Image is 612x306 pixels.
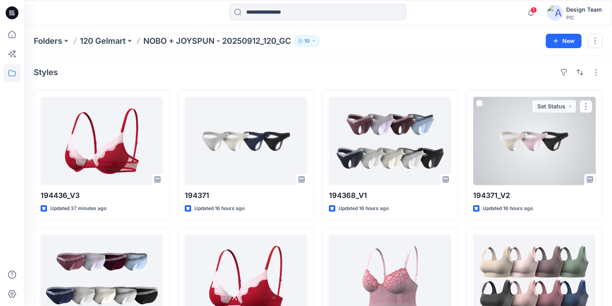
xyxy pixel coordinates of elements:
[547,5,563,21] img: avatar
[50,204,106,213] p: Updated 37 minutes ago
[566,14,602,20] div: PIC
[329,190,451,201] p: 194368_V1
[294,35,320,47] button: 10
[473,97,596,185] a: 194371_V2
[185,97,307,185] a: 194371
[80,35,126,47] a: 120 Gelmart
[546,34,581,48] button: New
[34,67,58,77] h4: Styles
[185,190,307,201] p: 194371
[530,7,537,13] span: 1
[473,190,596,201] p: 194371_V2
[329,97,451,185] a: 194368_V1
[41,190,163,201] p: 194436_V3
[339,204,389,213] p: Updated 16 hours ago
[566,5,602,14] div: Design Team
[41,97,163,185] a: 194436_V3
[483,204,533,213] p: Updated 16 hours ago
[143,35,291,47] p: NOBO + JOYSPUN - 20250912_120_GC
[34,35,62,47] a: Folders
[194,204,245,213] p: Updated 16 hours ago
[304,37,310,45] p: 10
